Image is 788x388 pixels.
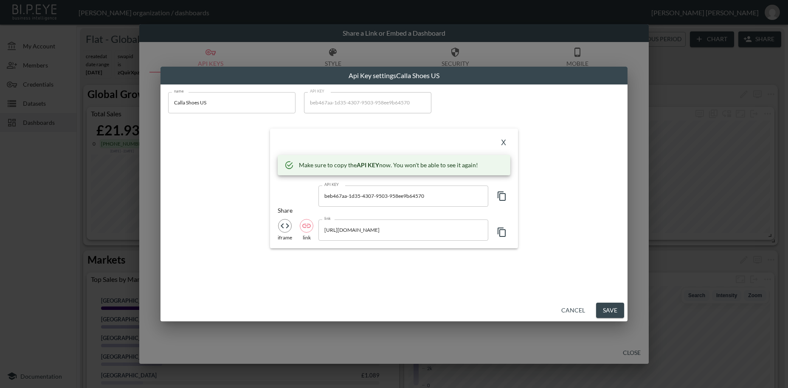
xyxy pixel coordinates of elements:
label: name [174,88,184,94]
div: link [303,234,311,241]
label: link [324,216,331,221]
button: Save [596,303,624,318]
label: API KEY [324,182,339,187]
b: API KEY [357,161,379,169]
div: iframe [278,234,292,241]
button: Cancel [558,303,588,318]
h2: Api Key settings Calla Shoes US [160,67,628,84]
div: Make sure to copy the now. You won't be able to see it again! [299,157,478,173]
label: API KEY [310,88,325,94]
div: Share [278,207,313,219]
button: iframe [278,219,292,233]
button: link [300,219,313,233]
button: X [497,136,510,150]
